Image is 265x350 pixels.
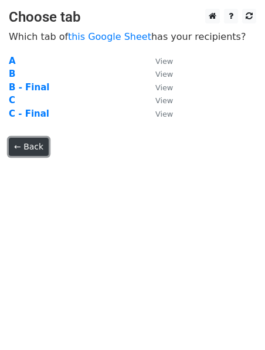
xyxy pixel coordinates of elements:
a: View [144,95,173,106]
a: C [9,95,15,106]
p: Which tab of has your recipients? [9,30,256,43]
small: View [155,110,173,118]
small: View [155,96,173,105]
iframe: Chat Widget [206,294,265,350]
h3: Choose tab [9,9,256,26]
small: View [155,83,173,92]
small: View [155,57,173,66]
a: View [144,69,173,79]
a: B [9,69,15,79]
a: View [144,56,173,66]
a: View [144,108,173,119]
a: View [144,82,173,93]
a: this Google Sheet [68,31,151,42]
a: C - Final [9,108,49,119]
small: View [155,70,173,79]
a: A [9,56,16,66]
a: ← Back [9,138,49,156]
a: B - Final [9,82,49,93]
